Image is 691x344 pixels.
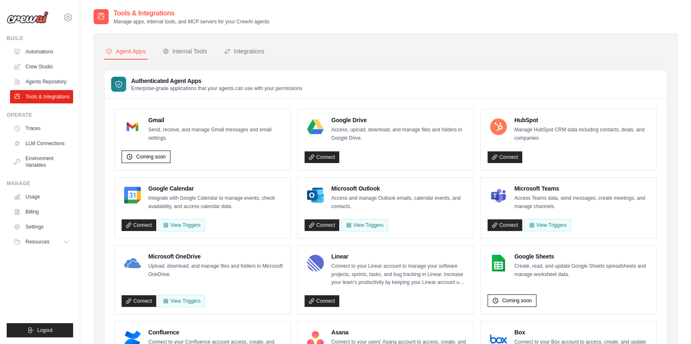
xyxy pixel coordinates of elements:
[148,328,284,336] h4: Confluence
[158,295,205,307] : View Triggers
[10,45,73,58] a: Automations
[158,219,205,231] button: View Triggers
[10,152,73,172] a: Environment Variables
[305,151,339,163] a: Connect
[490,187,507,203] img: Microsoft Teams Logo
[131,85,302,92] p: Enterprise-grade applications that your agents can use with your permissions
[10,137,73,150] a: LLM Connections
[148,184,284,193] h4: Google Calendar
[136,153,166,160] span: Coming soon
[514,126,650,142] p: Manage HubSpot CRM data including contacts, deals, and companies.
[10,60,73,73] a: Crew Studio
[148,262,284,279] p: Upload, download, and manage files and folders in Microsoft OneDrive.
[514,194,650,211] p: Access Teams data, send messages, create meetings, and manage channels.
[148,116,284,124] h4: Gmail
[122,295,156,307] a: Connect
[163,47,207,55] div: Internal Tools
[148,252,284,261] h4: Microsoft OneDrive
[104,44,147,60] button: Agent Apps
[10,75,73,88] a: Agents Repository
[148,126,284,142] p: Send, receive, and manage Gmail messages and email settings.
[106,47,146,55] div: Agent Apps
[10,220,73,234] a: Settings
[331,262,467,287] p: Connect to your Linear account to manage your software projects, sprints, tasks, and bug tracking...
[161,44,209,60] button: Internal Tools
[7,35,73,42] div: Build
[10,90,73,103] a: Tools & Integrations
[114,8,269,18] h2: Tools & Integrations
[7,323,73,337] button: Logout
[490,118,507,135] img: HubSpot Logo
[122,219,156,231] a: Connect
[331,116,467,124] h4: Google Drive
[488,219,522,231] a: Connect
[514,252,650,261] h4: Google Sheets
[307,118,324,135] img: Google Drive Logo
[10,235,73,249] button: Resources
[331,184,467,193] h4: Microsoft Outlook
[331,252,467,261] h4: Linear
[224,47,264,55] div: Integrations
[131,77,302,85] h3: Authenticated Agent Apps
[490,255,507,271] img: Google Sheets Logo
[514,116,650,124] h4: HubSpot
[124,118,141,135] img: Gmail Logo
[524,219,571,231] : View Triggers
[37,327,53,334] span: Logout
[148,194,284,211] p: Integrate with Google Calendar to manage events, check availability, and access calendar data.
[307,187,324,203] img: Microsoft Outlook Logo
[502,297,532,304] span: Coming soon
[514,328,650,336] h4: Box
[10,190,73,203] a: Usage
[7,11,48,24] img: Logo
[124,255,141,271] img: Microsoft OneDrive Logo
[305,219,339,231] a: Connect
[114,18,269,25] p: Manage apps, internal tools, and MCP servers for your CrewAI agents
[514,262,650,279] p: Create, read, and update Google Sheets spreadsheets and manage worksheet data.
[331,328,467,336] h4: Asana
[514,184,650,193] h4: Microsoft Teams
[25,239,49,245] span: Resources
[10,122,73,135] a: Traces
[10,205,73,218] a: Billing
[124,187,141,203] img: Google Calendar Logo
[341,219,388,231] : View Triggers
[222,44,266,60] button: Integrations
[331,194,467,211] p: Access and manage Outlook emails, calendar events, and contacts.
[331,126,467,142] p: Access, upload, download, and manage files and folders in Google Drive.
[488,151,522,163] a: Connect
[305,295,339,307] a: Connect
[7,180,73,187] div: Manage
[7,112,73,118] div: Operate
[307,255,324,271] img: Linear Logo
